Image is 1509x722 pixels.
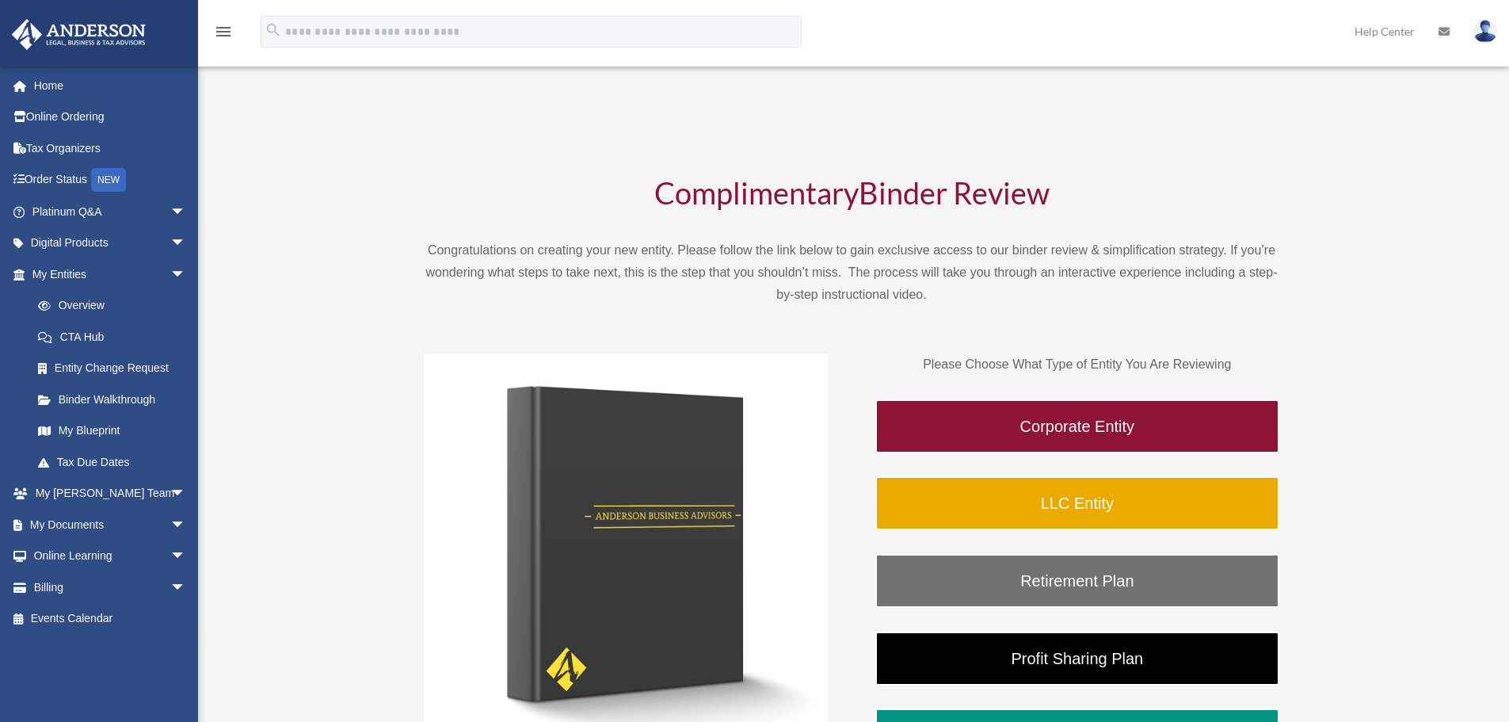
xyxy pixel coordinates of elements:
a: My [PERSON_NAME] Teamarrow_drop_down [11,478,210,510]
img: User Pic [1473,20,1497,43]
span: arrow_drop_down [170,571,202,604]
span: Binder Review [859,174,1050,211]
a: Billingarrow_drop_down [11,571,210,603]
a: Digital Productsarrow_drop_down [11,227,210,259]
a: Corporate Entity [875,399,1279,453]
a: Overview [22,290,210,322]
a: Online Ordering [11,101,210,133]
span: arrow_drop_down [170,196,202,228]
a: Home [11,70,210,101]
img: Anderson Advisors Platinum Portal [7,19,151,50]
a: LLC Entity [875,476,1279,530]
a: Binder Walkthrough [22,384,202,415]
span: Complimentary [654,174,859,211]
div: NEW [91,168,126,192]
a: menu [214,28,233,41]
a: My Blueprint [22,415,210,447]
a: Entity Change Request [22,353,210,384]
a: Order StatusNEW [11,164,210,197]
a: Online Learningarrow_drop_down [11,541,210,572]
a: My Documentsarrow_drop_down [11,509,210,541]
span: arrow_drop_down [170,227,202,260]
i: menu [214,22,233,41]
a: Events Calendar [11,603,210,635]
p: Congratulations on creating your new entity. Please follow the link below to gain exclusive acces... [424,239,1279,306]
a: My Entitiesarrow_drop_down [11,258,210,290]
a: Platinum Q&Aarrow_drop_down [11,196,210,227]
a: CTA Hub [22,321,210,353]
a: Tax Due Dates [22,446,210,478]
p: Please Choose What Type of Entity You Are Reviewing [875,353,1279,376]
i: search [265,21,282,39]
a: Retirement Plan [875,554,1279,608]
a: Tax Organizers [11,132,210,164]
span: arrow_drop_down [170,258,202,291]
span: arrow_drop_down [170,541,202,573]
a: Profit Sharing Plan [875,632,1279,686]
span: arrow_drop_down [170,478,202,510]
span: arrow_drop_down [170,509,202,541]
